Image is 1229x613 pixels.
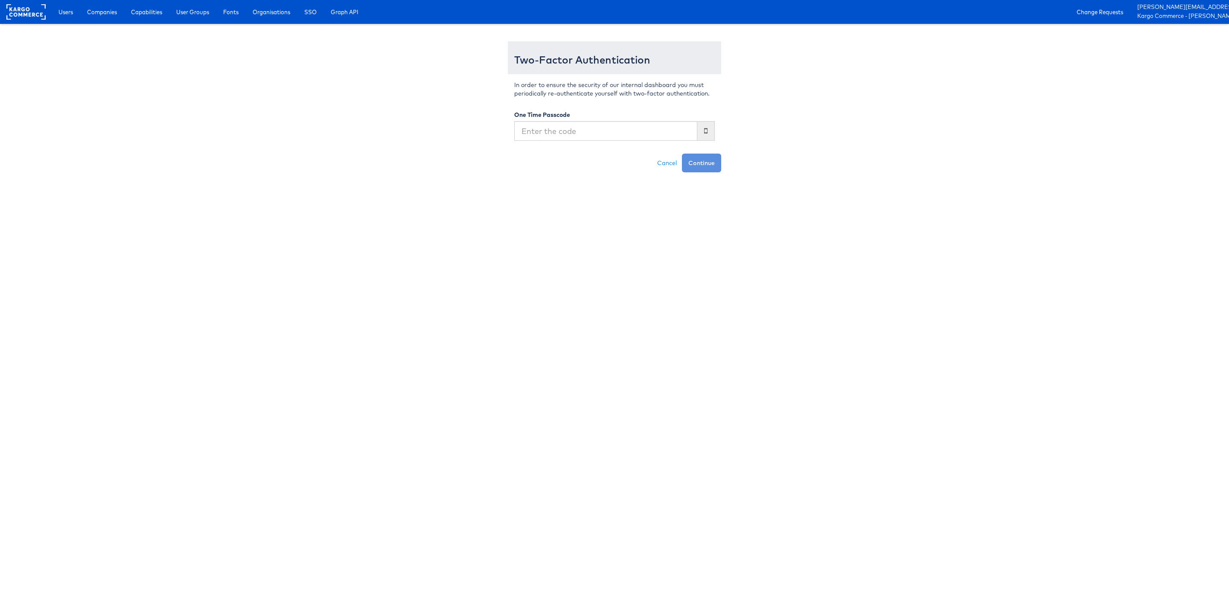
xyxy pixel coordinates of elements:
a: SSO [298,4,323,20]
a: Change Requests [1070,4,1130,20]
span: Users [58,8,73,16]
input: Enter the code [514,121,697,141]
a: Graph API [324,4,365,20]
a: Users [52,4,79,20]
span: Organisations [253,8,290,16]
a: [PERSON_NAME][EMAIL_ADDRESS][PERSON_NAME][DOMAIN_NAME] [1137,3,1223,12]
a: User Groups [170,4,216,20]
a: Organisations [246,4,297,20]
span: SSO [304,8,317,16]
a: Capabilities [125,4,169,20]
a: Cancel [652,154,682,172]
span: Companies [87,8,117,16]
p: In order to ensure the security of our internal dashboard you must periodically re-authenticate y... [514,81,715,98]
a: Kargo Commerce - [PERSON_NAME] [1137,12,1223,21]
a: Fonts [217,4,245,20]
h3: Two-Factor Authentication [514,54,715,65]
span: Graph API [331,8,358,16]
button: Continue [682,154,721,172]
span: Fonts [223,8,239,16]
a: Companies [81,4,123,20]
span: User Groups [176,8,209,16]
span: Capabilities [131,8,162,16]
label: One Time Passcode [514,110,570,119]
